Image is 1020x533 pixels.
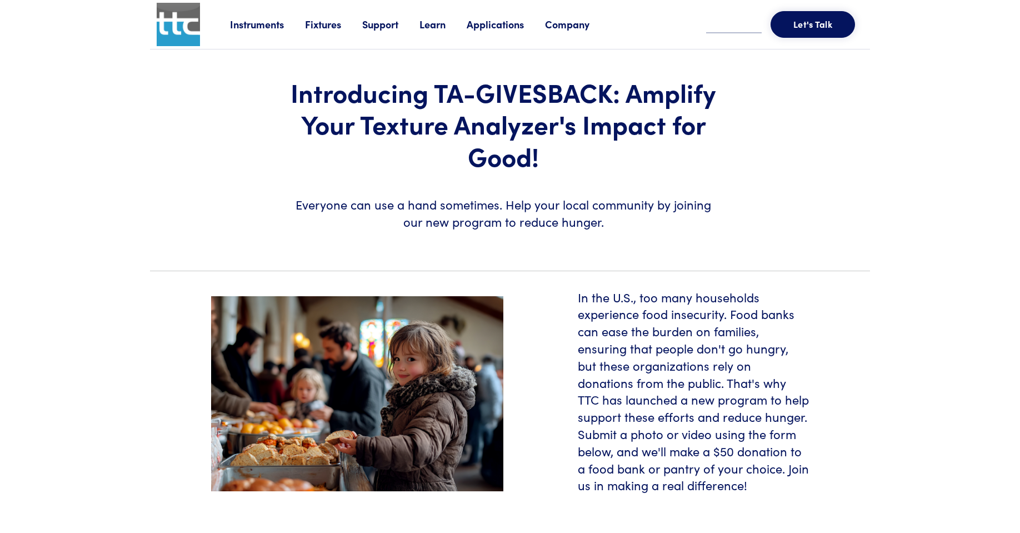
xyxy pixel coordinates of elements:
[305,17,362,31] a: Fixtures
[230,17,305,31] a: Instruments
[362,17,419,31] a: Support
[771,11,855,38] button: Let's Talk
[578,289,809,495] h6: In the U.S., too many households experience food insecurity. Food banks can ease the burden on fa...
[157,3,200,46] img: ttc_logo_1x1_v1.0.png
[211,296,503,491] img: food-pantry-header.jpeg
[288,76,719,172] h1: Introducing TA-GIVESBACK: Amplify Your Texture Analyzer's Impact for Good!
[545,17,611,31] a: Company
[419,17,467,31] a: Learn
[288,196,719,231] h6: Everyone can use a hand sometimes. Help your local community by joining our new program to reduce...
[467,17,545,31] a: Applications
